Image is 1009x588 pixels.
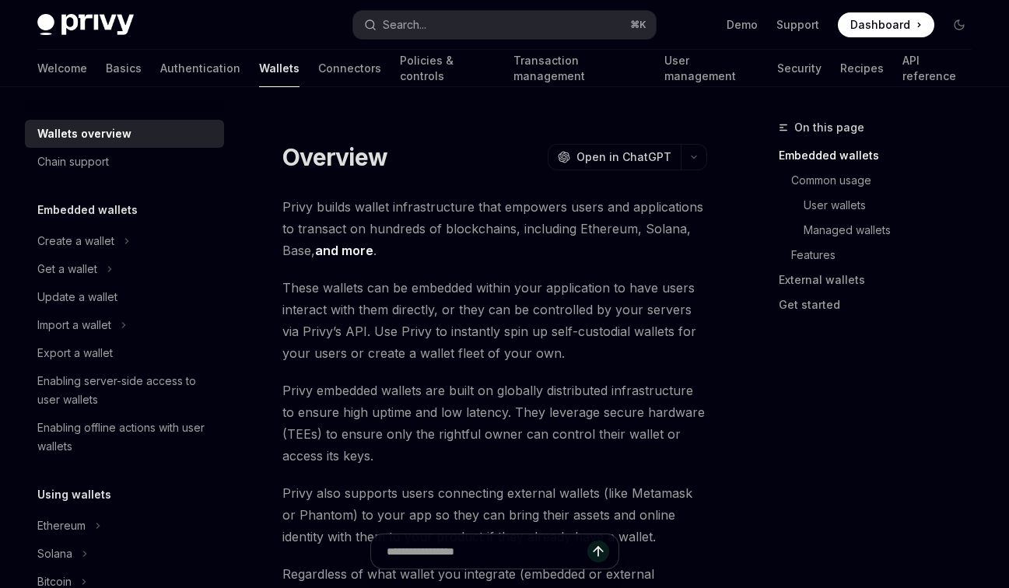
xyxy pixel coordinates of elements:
[383,16,426,34] div: Search...
[37,516,86,535] div: Ethereum
[400,50,495,87] a: Policies & controls
[840,50,884,87] a: Recipes
[282,277,707,364] span: These wallets can be embedded within your application to have users interact with them directly, ...
[282,143,387,171] h1: Overview
[37,201,138,219] h5: Embedded wallets
[25,311,224,339] button: Import a wallet
[513,50,646,87] a: Transaction management
[25,512,224,540] button: Ethereum
[25,414,224,460] a: Enabling offline actions with user wallets
[37,288,117,306] div: Update a wallet
[37,50,87,87] a: Welcome
[779,168,984,193] a: Common usage
[25,540,224,568] button: Solana
[25,339,224,367] a: Export a wallet
[37,485,111,504] h5: Using wallets
[777,50,822,87] a: Security
[779,243,984,268] a: Features
[37,316,111,334] div: Import a wallet
[25,283,224,311] a: Update a wallet
[282,482,707,548] span: Privy also supports users connecting external wallets (like Metamask or Phantom) to your app so t...
[779,268,984,292] a: External wallets
[902,50,972,87] a: API reference
[838,12,934,37] a: Dashboard
[37,372,215,409] div: Enabling server-side access to user wallets
[37,418,215,456] div: Enabling offline actions with user wallets
[664,50,759,87] a: User management
[630,19,646,31] span: ⌘ K
[727,17,758,33] a: Demo
[776,17,819,33] a: Support
[25,255,224,283] button: Get a wallet
[25,120,224,148] a: Wallets overview
[37,260,97,278] div: Get a wallet
[779,193,984,218] a: User wallets
[794,118,864,137] span: On this page
[37,232,114,250] div: Create a wallet
[37,152,109,171] div: Chain support
[548,144,681,170] button: Open in ChatGPT
[37,124,131,143] div: Wallets overview
[37,14,134,36] img: dark logo
[37,344,113,362] div: Export a wallet
[160,50,240,87] a: Authentication
[106,50,142,87] a: Basics
[779,218,984,243] a: Managed wallets
[947,12,972,37] button: Toggle dark mode
[259,50,300,87] a: Wallets
[587,541,609,562] button: Send message
[576,149,671,165] span: Open in ChatGPT
[282,380,707,467] span: Privy embedded wallets are built on globally distributed infrastructure to ensure high uptime and...
[37,544,72,563] div: Solana
[282,196,707,261] span: Privy builds wallet infrastructure that empowers users and applications to transact on hundreds o...
[779,143,984,168] a: Embedded wallets
[353,11,657,39] button: Search...⌘K
[315,243,373,259] a: and more
[850,17,910,33] span: Dashboard
[318,50,381,87] a: Connectors
[25,367,224,414] a: Enabling server-side access to user wallets
[25,148,224,176] a: Chain support
[779,292,984,317] a: Get started
[25,227,224,255] button: Create a wallet
[387,534,587,569] input: Ask a question...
